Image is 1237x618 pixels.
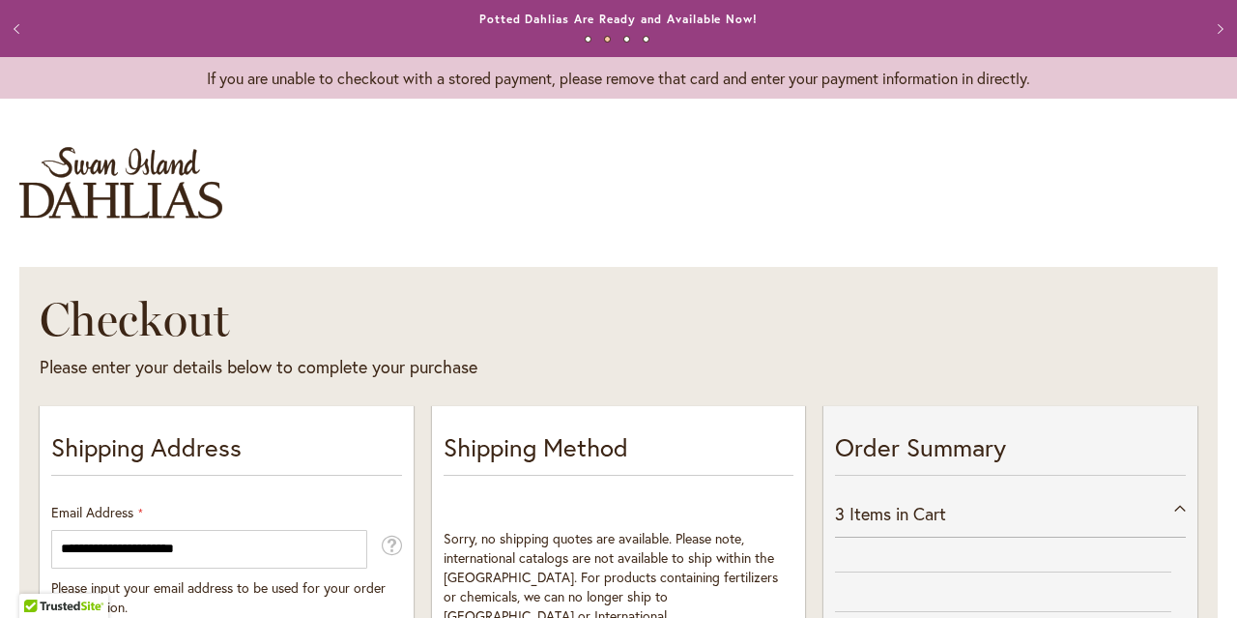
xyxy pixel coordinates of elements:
[51,429,402,476] p: Shipping Address
[444,429,794,476] p: Shipping Method
[14,549,69,603] iframe: Launch Accessibility Center
[1198,10,1237,48] button: Next
[51,578,386,616] span: Please input your email address to be used for your order confirmation.
[604,36,611,43] button: 2 of 4
[479,12,758,26] a: Potted Dahlias Are Ready and Available Now!
[835,502,845,525] span: 3
[835,429,1186,476] p: Order Summary
[40,355,862,380] div: Please enter your details below to complete your purchase
[51,503,133,521] span: Email Address
[19,147,222,219] a: store logo
[585,36,591,43] button: 1 of 4
[40,290,862,348] h1: Checkout
[849,502,946,525] span: Items in Cart
[643,36,649,43] button: 4 of 4
[623,36,630,43] button: 3 of 4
